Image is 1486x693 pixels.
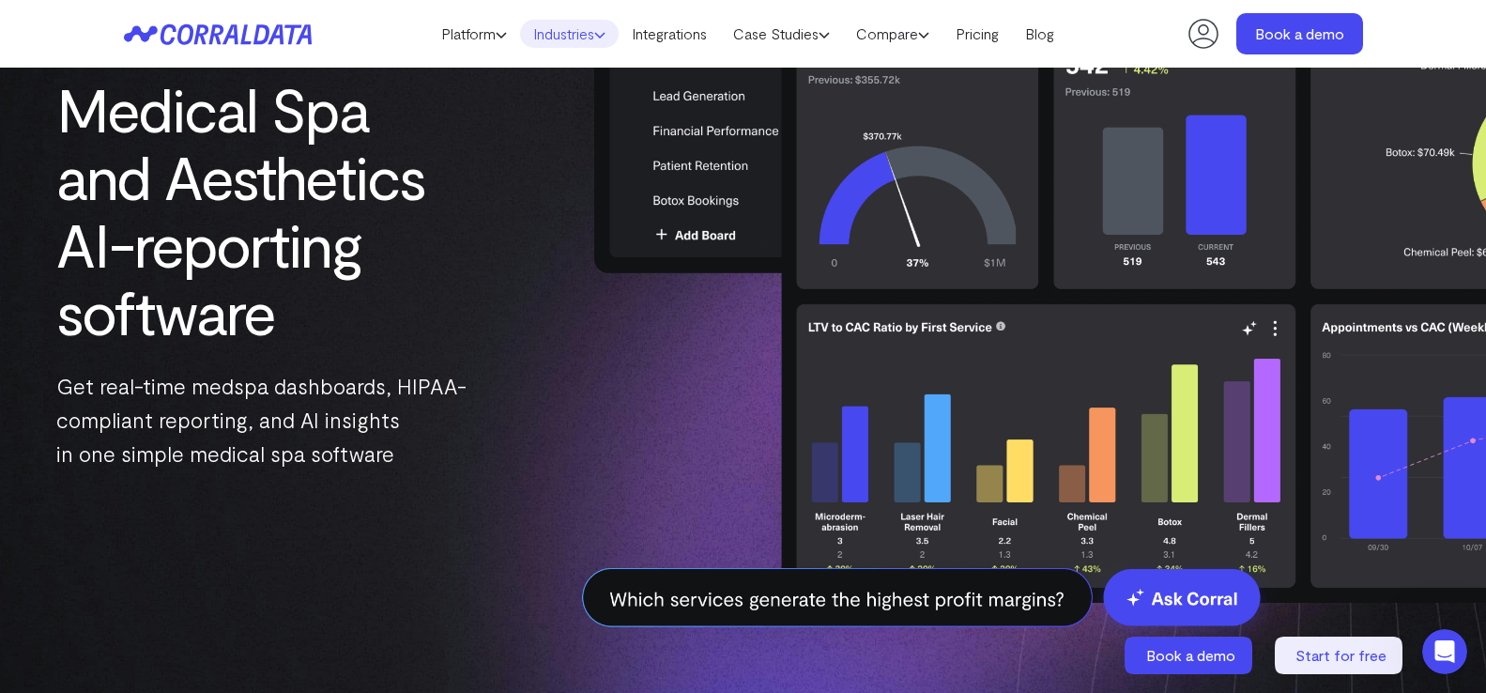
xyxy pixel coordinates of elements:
a: Pricing [942,20,1012,48]
a: Case Studies [720,20,843,48]
a: Industries [520,20,619,48]
p: Get real-time medspa dashboards, HIPAA-compliant reporting, and AI insights in one simple medical... [56,369,467,470]
a: Blog [1012,20,1067,48]
a: Compare [843,20,942,48]
a: Start for free [1275,637,1406,674]
iframe: Intercom live chat [1422,629,1467,674]
span: Book a demo [1146,646,1235,664]
h1: Medical Spa and Aesthetics AI-reporting software [56,75,467,346]
a: Book a demo [1125,637,1256,674]
a: Book a demo [1236,13,1363,54]
span: Start for free [1295,646,1386,664]
a: Integrations [619,20,720,48]
a: Platform [428,20,520,48]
